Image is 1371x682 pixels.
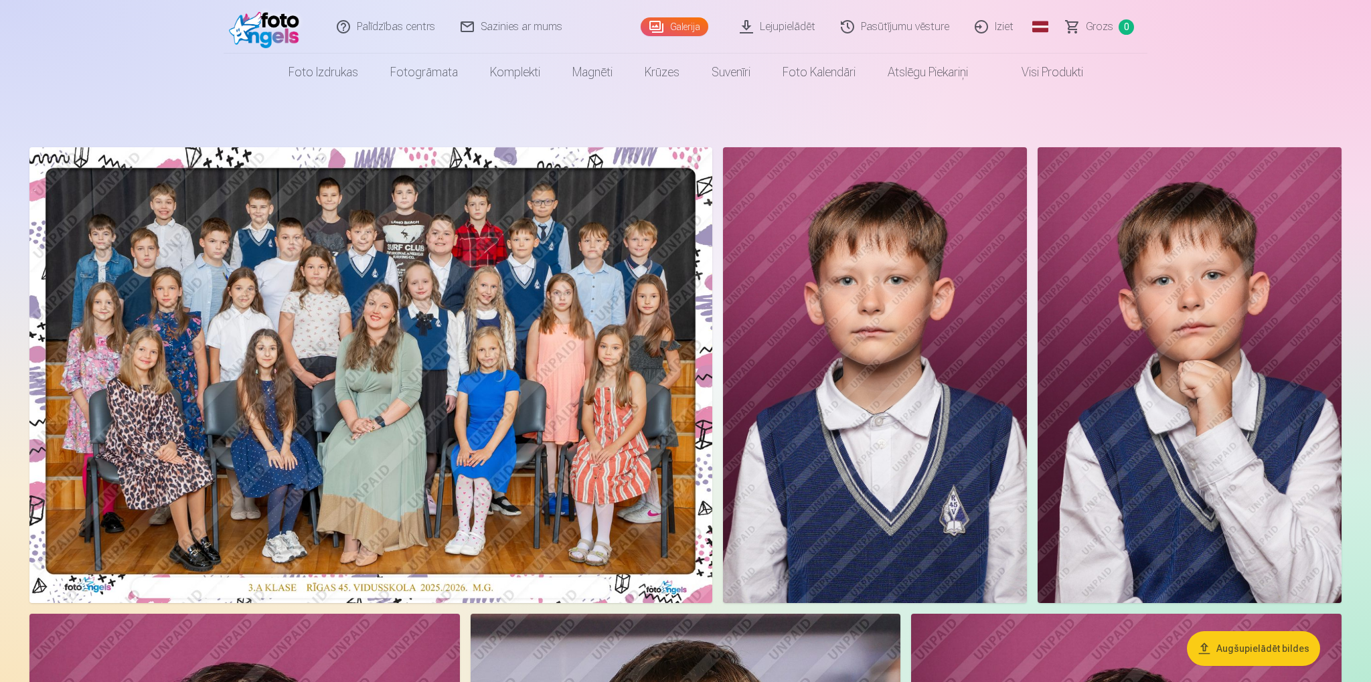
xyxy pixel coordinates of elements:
[641,17,708,36] a: Galerija
[696,54,767,91] a: Suvenīri
[556,54,629,91] a: Magnēti
[629,54,696,91] a: Krūzes
[229,5,306,48] img: /fa1
[1119,19,1134,35] span: 0
[872,54,984,91] a: Atslēgu piekariņi
[474,54,556,91] a: Komplekti
[272,54,374,91] a: Foto izdrukas
[374,54,474,91] a: Fotogrāmata
[767,54,872,91] a: Foto kalendāri
[984,54,1099,91] a: Visi produkti
[1086,19,1113,35] span: Grozs
[1187,631,1320,666] button: Augšupielādēt bildes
